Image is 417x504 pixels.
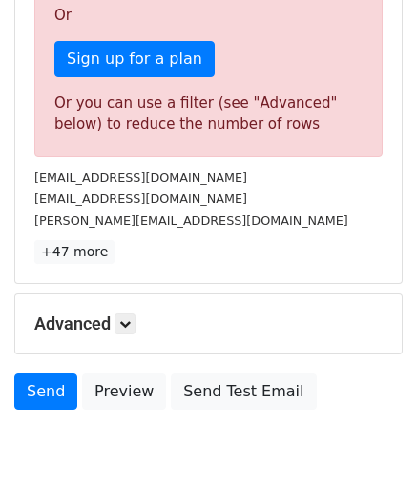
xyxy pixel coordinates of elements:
[82,373,166,410] a: Preview
[34,213,348,228] small: [PERSON_NAME][EMAIL_ADDRESS][DOMAIN_NAME]
[171,373,316,410] a: Send Test Email
[54,6,363,26] p: Or
[54,92,363,135] div: Or you can use a filter (see "Advanced" below) to reduce the number of rows
[322,413,417,504] iframe: Chat Widget
[34,313,383,334] h5: Advanced
[34,192,247,206] small: [EMAIL_ADDRESS][DOMAIN_NAME]
[34,171,247,185] small: [EMAIL_ADDRESS][DOMAIN_NAME]
[34,240,115,264] a: +47 more
[14,373,77,410] a: Send
[54,41,215,77] a: Sign up for a plan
